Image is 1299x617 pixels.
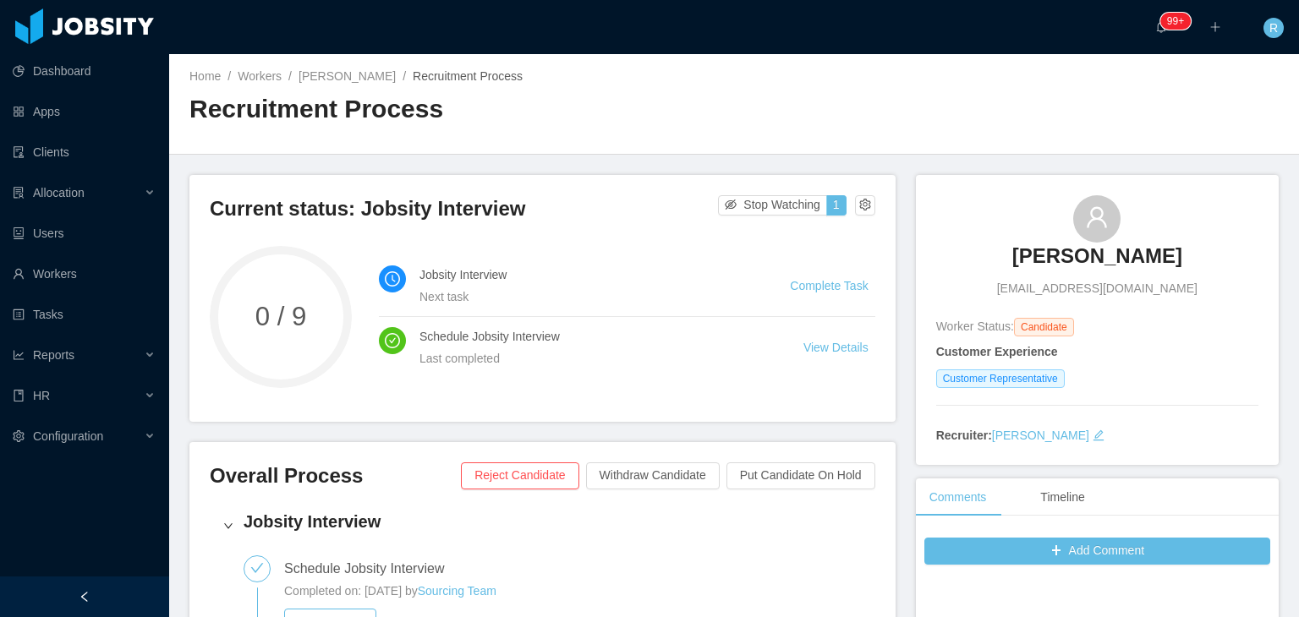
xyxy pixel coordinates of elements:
i: icon: check [250,561,264,575]
span: Worker Status: [936,319,1014,333]
a: [PERSON_NAME] [992,429,1089,442]
button: icon: eye-invisibleStop Watching [718,195,827,216]
i: icon: right [223,521,233,531]
span: HR [33,389,50,402]
a: Sourcing Team [418,584,496,598]
i: icon: setting [13,430,25,442]
i: icon: user [1085,205,1109,229]
button: Reject Candidate [461,462,578,489]
span: R [1269,18,1278,38]
button: Withdraw Candidate [586,462,720,489]
i: icon: edit [1093,429,1104,441]
span: [EMAIL_ADDRESS][DOMAIN_NAME] [997,280,1198,298]
div: Timeline [1027,478,1098,516]
a: Complete Task [790,279,868,292]
a: Workers [238,69,282,83]
a: icon: userWorkers [13,257,156,291]
span: Candidate [1014,318,1074,336]
span: Configuration [33,429,103,443]
i: icon: check-circle [385,333,400,348]
h4: Jobsity Interview [419,265,749,284]
h3: Current status: Jobsity Interview [210,195,718,222]
a: icon: profileTasks [13,298,156,331]
i: icon: line-chart [13,349,25,361]
a: Home [189,69,221,83]
div: Schedule Jobsity Interview [284,555,458,582]
i: icon: bell [1155,21,1167,33]
span: Recruitment Process [413,69,523,83]
a: [PERSON_NAME] [299,69,396,83]
button: Put Candidate On Hold [726,462,875,489]
a: icon: pie-chartDashboard [13,54,156,88]
span: 0 / 9 [210,303,352,330]
div: Comments [916,478,1000,516]
strong: Customer Experience [936,345,1058,358]
button: icon: setting [855,195,875,216]
sup: 229 [1160,13,1191,30]
span: / [227,69,231,83]
h2: Recruitment Process [189,92,734,127]
div: icon: rightJobsity Interview [210,500,875,552]
i: icon: clock-circle [385,271,400,287]
i: icon: book [13,390,25,401]
span: Reports [33,348,74,362]
button: 1 [826,195,847,216]
div: Last completed [419,349,763,368]
span: Allocation [33,186,85,199]
div: Next task [419,287,749,306]
a: [PERSON_NAME] [1012,243,1182,280]
i: icon: solution [13,187,25,199]
a: icon: appstoreApps [13,95,156,128]
a: icon: auditClients [13,135,156,169]
span: Completed on: [DATE] by [284,584,418,598]
a: View Details [803,341,869,354]
h3: [PERSON_NAME] [1012,243,1182,270]
strong: Recruiter: [936,429,992,442]
span: / [403,69,406,83]
a: icon: robotUsers [13,216,156,250]
h3: Overall Process [210,462,461,489]
button: icon: plusAdd Comment [924,538,1270,565]
span: / [288,69,292,83]
h4: Jobsity Interview [244,510,862,533]
i: icon: plus [1209,21,1221,33]
h4: Schedule Jobsity Interview [419,327,763,346]
span: Customer Representative [936,369,1065,388]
